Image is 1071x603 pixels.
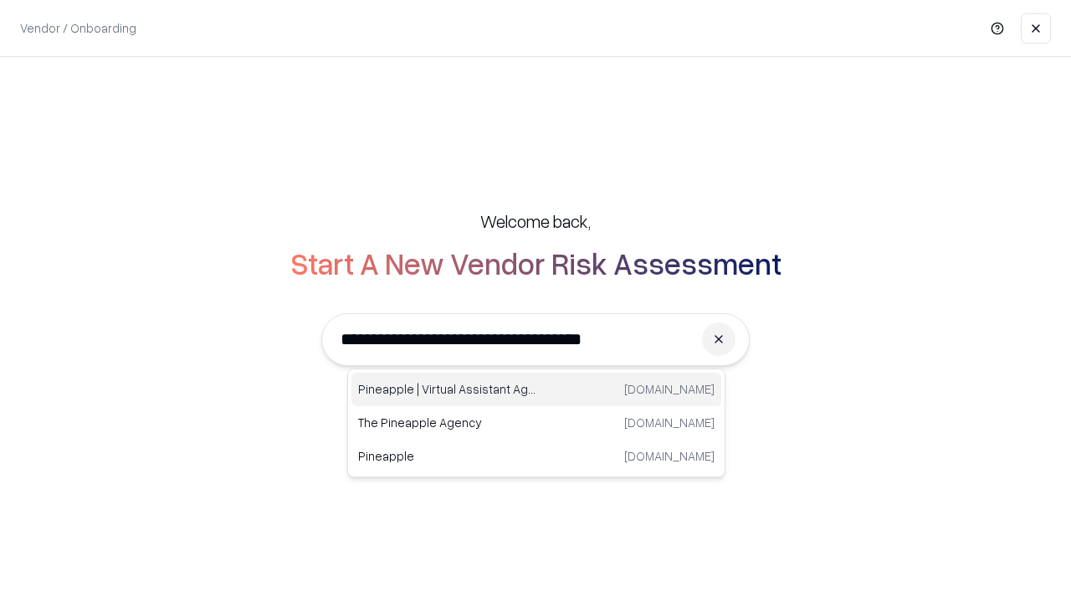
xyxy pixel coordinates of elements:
[358,380,536,398] p: Pineapple | Virtual Assistant Agency
[20,19,136,37] p: Vendor / Onboarding
[347,368,725,477] div: Suggestions
[624,414,715,431] p: [DOMAIN_NAME]
[358,447,536,465] p: Pineapple
[358,414,536,431] p: The Pineapple Agency
[624,447,715,465] p: [DOMAIN_NAME]
[290,246,781,280] h2: Start A New Vendor Risk Assessment
[624,380,715,398] p: [DOMAIN_NAME]
[480,209,591,233] h5: Welcome back,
